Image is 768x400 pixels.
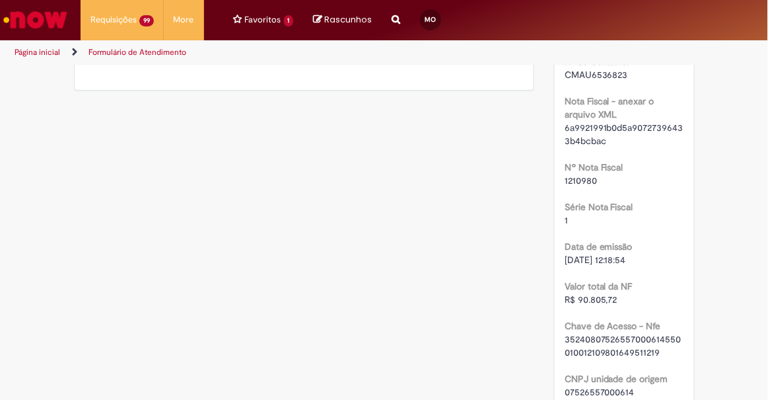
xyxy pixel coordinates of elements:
[90,13,137,26] span: Requisições
[565,175,597,186] span: 1210980
[284,15,294,26] span: 1
[565,69,628,81] span: CMAU6536823
[88,47,186,58] a: Formulário de Atendimento
[565,320,661,332] b: Chave de Acesso - Nfe
[313,13,372,26] a: No momento, sua lista de rascunhos tem 0 Itens
[565,95,654,120] b: Nota Fiscal - anexar o arquivo XML
[139,15,154,26] span: 99
[425,15,436,24] span: MO
[245,13,281,26] span: Favoritos
[174,13,194,26] span: More
[15,47,60,58] a: Página inicial
[565,161,623,173] b: Nº Nota Fiscal
[565,122,683,147] span: 6a9921991b0d5a90727396433b4bcbac
[565,373,668,385] b: CNPJ unidade de origem
[565,214,568,226] span: 1
[565,280,633,292] b: Valor total da NF
[565,254,626,266] span: [DATE] 12:18:54
[565,294,617,305] span: R$ 90.805,72
[565,201,633,213] b: Série Nota Fiscal
[1,7,69,33] img: ServiceNow
[565,56,631,67] b: N° do Container
[565,333,681,358] span: 35240807526557000614550010012109801649511219
[324,13,372,26] span: Rascunhos
[565,386,635,398] span: 07526557000614
[565,241,633,253] b: Data de emissão
[10,40,438,65] ul: Trilhas de página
